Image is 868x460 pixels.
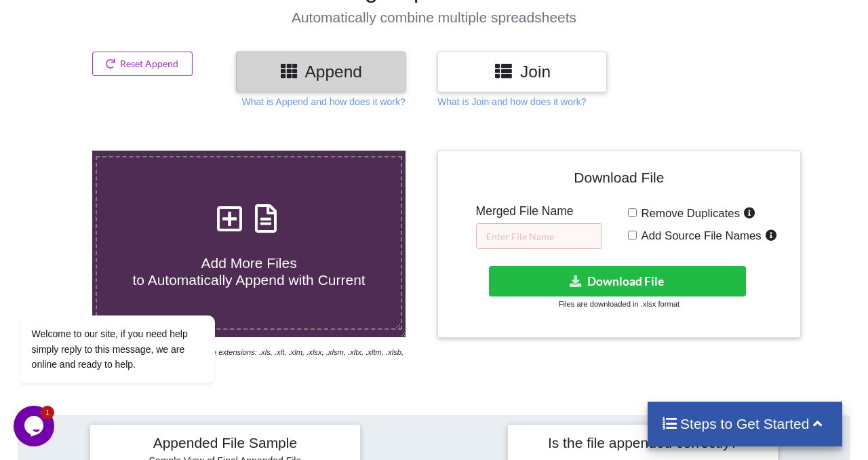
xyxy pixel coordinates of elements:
h5: Merged File Name [476,204,602,218]
button: Download File [489,266,746,296]
span: Remove Duplicates [637,207,741,220]
input: Enter File Name [476,223,602,249]
h4: Download File [448,161,791,199]
small: Files are downloaded in .xlsx format [559,300,679,308]
h4: Appended File Sample [100,434,351,453]
iframe: chat widget [14,406,57,446]
h3: Join [448,62,597,81]
span: Add Source File Names [637,229,762,242]
button: Reset Append [92,52,193,76]
h4: Is the file appended correctly? [517,434,769,451]
p: What is Append and how does it work? [242,95,406,109]
p: What is Join and how does it work? [437,95,586,109]
h3: Append [246,62,395,81]
h4: Steps to Get Started [661,415,829,432]
iframe: chat widget [14,193,258,399]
